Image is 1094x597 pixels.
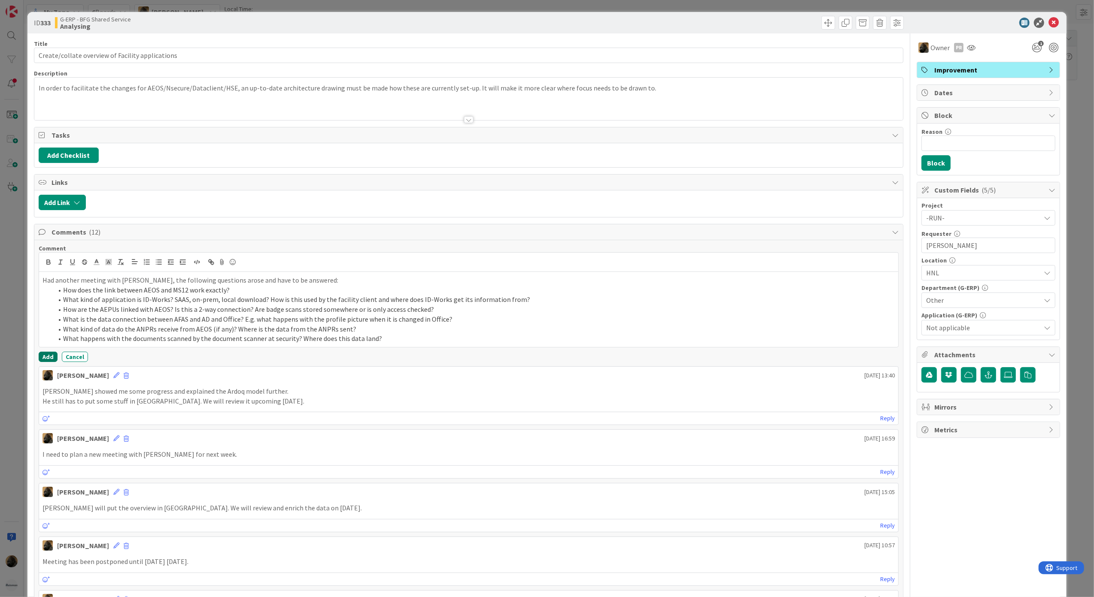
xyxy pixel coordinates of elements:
li: What kind of data do the ANPRs receive from AEOS (if any)? Where is the data from the ANPRs sent? [53,324,895,334]
div: [PERSON_NAME] [57,540,109,551]
span: [DATE] 16:59 [864,434,895,443]
span: [DATE] 15:05 [864,488,895,497]
input: type card name here... [34,48,904,63]
span: Custom Fields [934,185,1044,195]
b: Analysing [60,23,131,30]
span: Metrics [934,425,1044,435]
span: [DATE] 10:57 [864,541,895,550]
span: [DATE] 13:40 [864,371,895,380]
a: Reply [880,413,895,424]
label: Reason [921,128,942,136]
p: I need to plan a new meeting with [PERSON_NAME] for next week. [42,449,895,459]
span: G-ERP - BFG Shared Service [60,16,131,23]
a: Reply [880,467,895,477]
div: [PERSON_NAME] [57,370,109,380]
b: 333 [40,18,51,27]
label: Requester [921,230,952,238]
span: Description [34,69,67,77]
button: Add Checklist [39,148,99,163]
p: Meeting has been postponed until [DATE] [DATE]. [42,557,895,567]
li: What happens with the documents scanned by the document scanner at security? Where does this data... [53,334,895,344]
img: ND [42,487,53,497]
div: Location [921,257,1055,263]
label: Title [34,40,48,48]
button: Block [921,155,951,171]
p: In order to facilitate the changes for AEOS/Nsecure/Dataclient/HSE, an up-to-date architecture dr... [39,83,899,93]
div: [PERSON_NAME] [57,433,109,443]
span: ( 12 ) [89,228,100,236]
span: HNL [926,268,1040,278]
span: Comments [52,227,888,237]
li: What kind of application is ID-Works? SAAS, on-prem, local download? How is this used by the faci... [53,295,895,305]
span: Owner [930,42,950,53]
span: Comment [39,244,66,252]
span: 1 [1038,41,1044,46]
span: Support [18,1,39,12]
span: Other [926,295,1040,305]
div: PR [954,43,964,52]
button: Cancel [62,352,88,362]
div: Application (G-ERP) [921,312,1055,318]
span: Dates [934,87,1044,98]
button: Add [39,352,58,362]
div: [PERSON_NAME] [57,487,109,497]
button: Add Link [39,195,86,210]
a: Reply [880,574,895,585]
span: Links [52,177,888,187]
div: Project [921,202,1055,208]
span: ( 5/5 ) [982,186,996,194]
span: Mirrors [934,402,1044,412]
p: [PERSON_NAME] showed me some progress and explained the Ardoq model further. [42,386,895,396]
span: ID [34,18,51,28]
img: ND [42,433,53,443]
span: Tasks [52,130,888,140]
span: -RUN- [926,212,1036,224]
img: ND [42,540,53,551]
span: Improvement [934,65,1044,75]
span: Attachments [934,350,1044,360]
li: How are the AEPUs linked with AEOS? Is this a 2-way connection? Are badge scans stored somewhere ... [53,305,895,314]
img: ND [42,370,53,380]
p: He still has to put some stuff in [GEOGRAPHIC_DATA]. We will review it upcoming [DATE]. [42,396,895,406]
div: Department (G-ERP) [921,285,1055,291]
span: Not applicable [926,323,1040,333]
li: How does the link between AEOS and MS12 work exactly? [53,285,895,295]
img: ND [918,42,929,53]
p: [PERSON_NAME] will put the overview in [GEOGRAPHIC_DATA]. We will review and enrich the data on [... [42,503,895,513]
li: What is the data connection between AFAS and AD and Office? E.g. what happens with the profile pi... [53,314,895,324]
a: Reply [880,520,895,531]
p: Had another meeting with [PERSON_NAME], the following questions arose and have to be answered: [42,275,895,285]
span: Block [934,110,1044,121]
